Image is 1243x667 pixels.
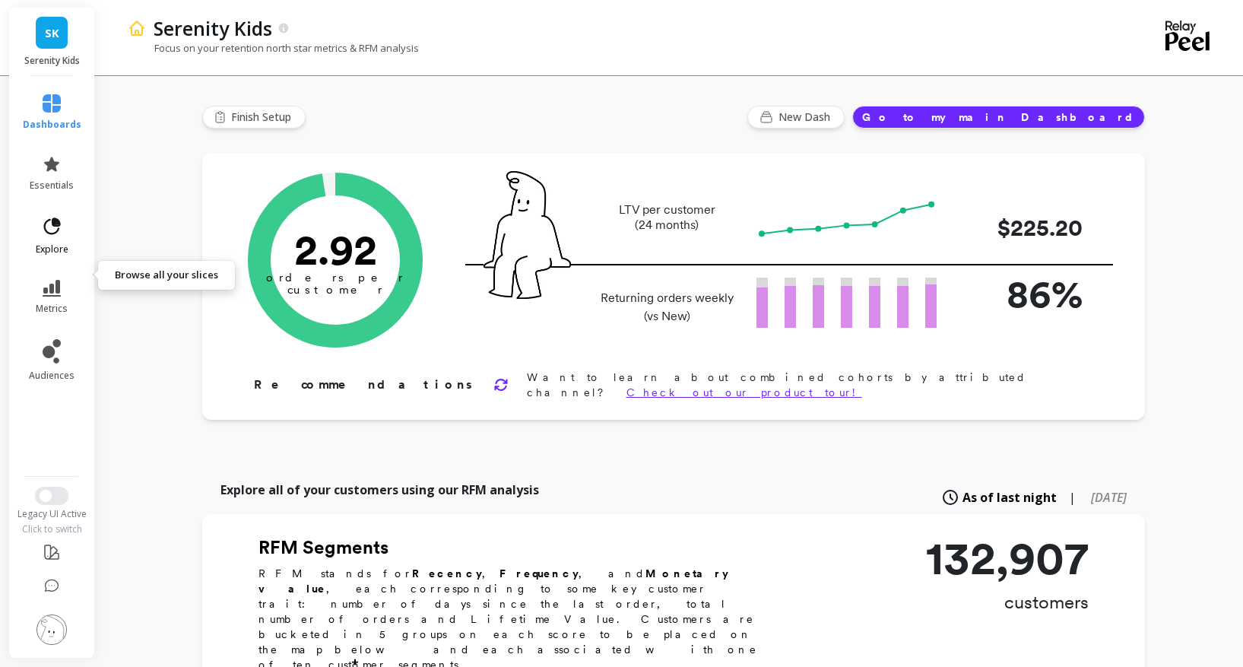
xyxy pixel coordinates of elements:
[30,179,74,192] span: essentials
[626,386,862,399] a: Check out our product tour!
[258,535,775,560] h2: RFM Segments
[8,508,97,520] div: Legacy UI Active
[412,567,482,580] b: Recency
[293,224,376,275] text: 2.92
[8,523,97,535] div: Click to switch
[527,370,1096,400] p: Want to learn about combined cohorts by attributed channel?
[961,265,1083,322] p: 86%
[45,24,59,42] span: SK
[154,15,272,41] p: Serenity Kids
[962,488,1057,507] span: As of last night
[29,370,75,382] span: audiences
[36,303,68,315] span: metrics
[499,567,579,580] b: Frequency
[254,376,475,394] p: Recommendations
[35,487,68,505] button: Switch to New UI
[596,289,738,326] p: Returning orders weekly (vs New)
[596,202,738,233] p: LTV per customer (24 months)
[128,41,419,55] p: Focus on your retention north star metrics & RFM analysis
[36,615,67,645] img: profile picture
[128,19,146,37] img: header icon
[231,110,296,125] span: Finish Setup
[287,283,383,297] tspan: customer
[926,590,1089,615] p: customers
[778,110,835,125] span: New Dash
[36,243,68,256] span: explore
[961,211,1083,245] p: $225.20
[202,106,306,129] button: Finish Setup
[1091,489,1127,506] span: [DATE]
[266,271,404,284] tspan: orders per
[24,55,80,67] p: Serenity Kids
[852,106,1145,129] button: Go to my main Dashboard
[484,171,571,299] img: pal seatted on line
[747,106,845,129] button: New Dash
[926,535,1089,581] p: 132,907
[1069,488,1076,507] span: |
[23,119,81,131] span: dashboards
[220,481,539,499] p: Explore all of your customers using our RFM analysis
